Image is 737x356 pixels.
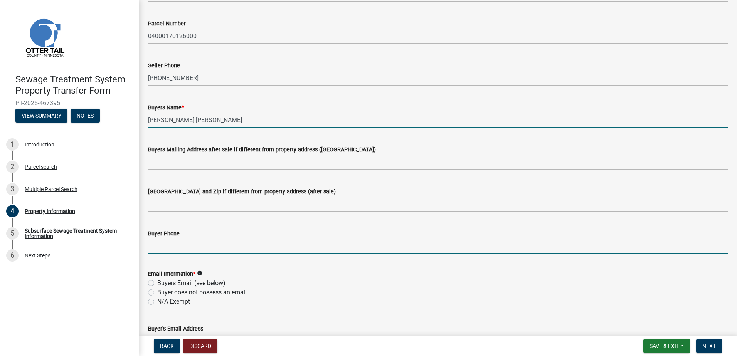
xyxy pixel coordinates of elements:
label: Buyers Name [148,105,184,111]
div: Property Information [25,208,75,214]
span: Back [160,343,174,349]
i: info [197,270,202,276]
button: Notes [71,109,100,123]
div: 2 [6,161,19,173]
wm-modal-confirm: Notes [71,113,100,119]
label: Buyer does not possess an email [157,288,247,297]
button: Next [696,339,722,353]
div: 5 [6,227,19,240]
div: Parcel search [25,164,57,170]
button: View Summary [15,109,67,123]
span: PT-2025-467395 [15,99,123,107]
div: Multiple Parcel Search [25,186,77,192]
h4: Sewage Treatment System Property Transfer Form [15,74,133,96]
button: Back [154,339,180,353]
label: Buyer's Email Address [148,326,203,332]
label: Buyers Mailing Address after sale if different from property address ([GEOGRAPHIC_DATA]) [148,147,376,153]
label: Buyers Email (see below) [157,279,225,288]
div: 1 [6,138,19,151]
label: N/A Exempt [157,297,190,306]
div: 4 [6,205,19,217]
wm-modal-confirm: Summary [15,113,67,119]
label: Email Information [148,272,195,277]
img: Otter Tail County, Minnesota [15,8,73,66]
label: Parcel Number [148,21,186,27]
div: Introduction [25,142,54,147]
button: Save & Exit [643,339,690,353]
span: Save & Exit [650,343,679,349]
div: Subsurface Sewage Treatment System Information [25,228,126,239]
span: Next [702,343,716,349]
div: 6 [6,249,19,262]
label: Buyer Phone [148,231,180,237]
button: Discard [183,339,217,353]
div: 3 [6,183,19,195]
label: [GEOGRAPHIC_DATA] and Zip if different from property address (after sale) [148,189,336,195]
label: Seller Phone [148,63,180,69]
